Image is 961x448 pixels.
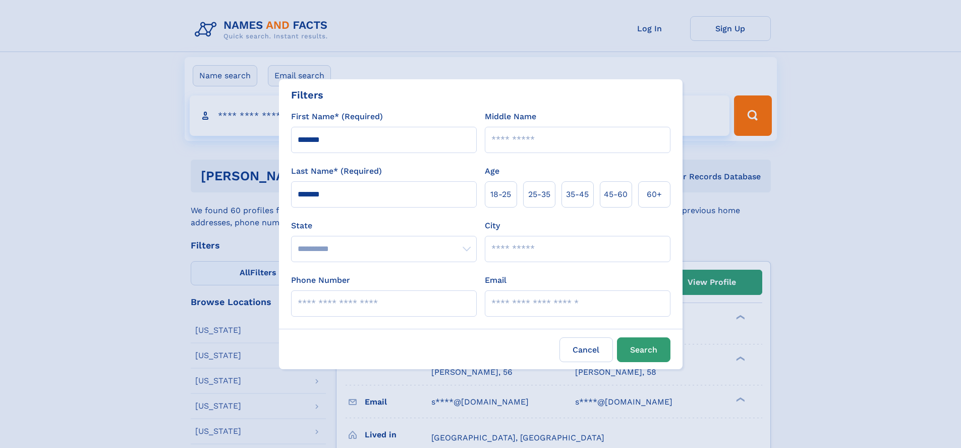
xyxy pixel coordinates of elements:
[528,188,550,201] span: 25‑35
[604,188,628,201] span: 45‑60
[291,274,350,286] label: Phone Number
[617,337,670,362] button: Search
[291,165,382,177] label: Last Name* (Required)
[490,188,511,201] span: 18‑25
[291,87,323,103] div: Filters
[485,165,499,177] label: Age
[566,188,589,201] span: 35‑45
[559,337,613,362] label: Cancel
[485,274,506,286] label: Email
[647,188,662,201] span: 60+
[291,111,383,123] label: First Name* (Required)
[291,220,477,232] label: State
[485,220,500,232] label: City
[485,111,536,123] label: Middle Name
